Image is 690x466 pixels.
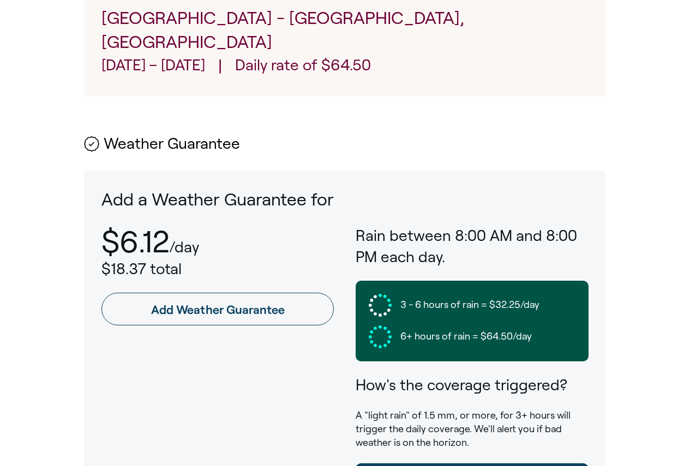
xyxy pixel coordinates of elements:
p: Daily rate of $64.50 [235,55,371,79]
span: | [218,55,222,79]
p: /day [169,239,199,256]
p: $6.12 [101,225,169,258]
span: $18.37 total [101,261,182,277]
a: Add Weather Guarantee [101,293,334,325]
h2: Weather Guarantee [84,136,606,153]
h3: How's the coverage triggered? [356,374,588,396]
p: [GEOGRAPHIC_DATA] - [GEOGRAPHIC_DATA], [GEOGRAPHIC_DATA] [101,6,589,55]
span: 3 - 6 hours of rain = $32.25/day [400,298,539,312]
p: Add a Weather Guarantee for [101,187,589,212]
h3: Rain between 8:00 AM and 8:00 PM each day. [356,225,588,268]
span: 6+ hours of rain = $64.50/day [400,330,532,343]
p: A "light rain" of 1.5 mm, or more, for 3+ hours will trigger the daily coverage. We'll alert you ... [356,409,588,450]
p: [DATE] – [DATE] [101,55,205,79]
